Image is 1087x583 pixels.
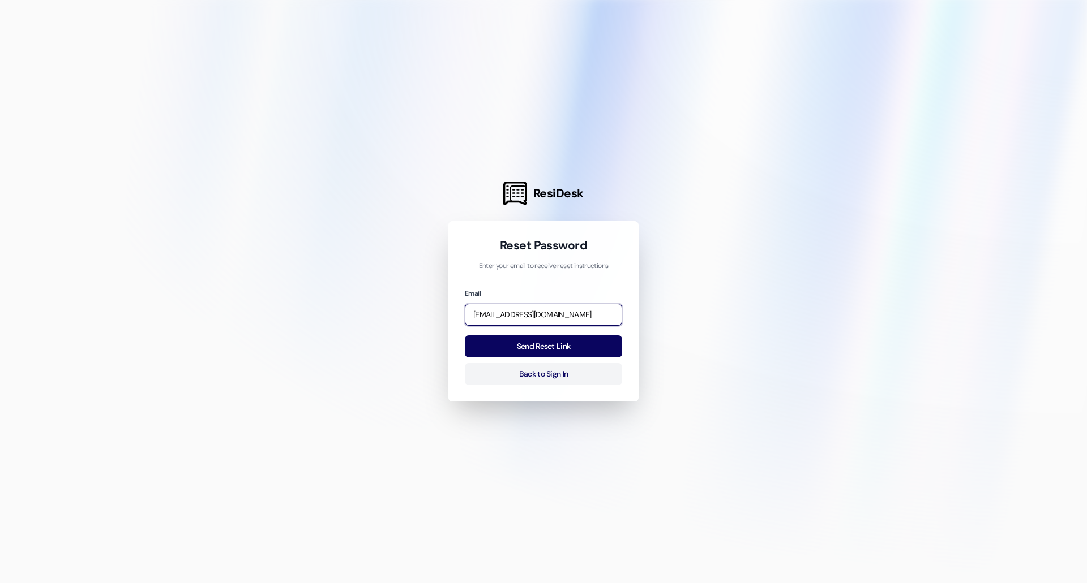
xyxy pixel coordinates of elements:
[465,237,622,253] h1: Reset Password
[465,289,481,298] label: Email
[465,261,622,271] p: Enter your email to receive reset instructions
[533,185,584,201] span: ResiDesk
[503,182,527,205] img: ResiDesk Logo
[465,304,622,326] input: name@example.com
[465,335,622,357] button: Send Reset Link
[465,363,622,385] button: Back to Sign In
